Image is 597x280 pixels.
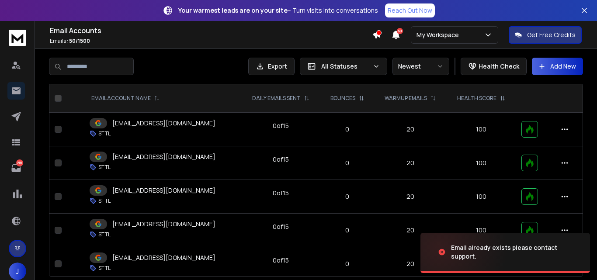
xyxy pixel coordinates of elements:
[451,243,580,261] div: Email already exists please contact support.
[9,263,26,280] button: J
[326,159,368,167] p: 0
[7,159,25,177] a: 218
[457,95,496,102] p: HEALTH SCORE
[461,58,527,75] button: Health Check
[91,95,160,102] div: EMAIL ACCOUNT NAME
[273,189,289,197] div: 0 of 15
[397,28,403,34] span: 50
[112,220,215,228] p: [EMAIL_ADDRESS][DOMAIN_NAME]
[447,214,516,247] td: 100
[388,6,432,15] p: Reach Out Now
[374,113,447,146] td: 20
[479,62,519,71] p: Health Check
[252,95,301,102] p: DAILY EMAILS SENT
[178,6,288,14] strong: Your warmest leads are on your site
[385,3,435,17] a: Reach Out Now
[273,256,289,265] div: 0 of 15
[273,222,289,231] div: 0 of 15
[447,146,516,180] td: 100
[98,130,111,137] p: STTL
[447,180,516,214] td: 100
[98,197,111,204] p: STTL
[326,226,368,235] p: 0
[112,119,215,128] p: [EMAIL_ADDRESS][DOMAIN_NAME]
[112,253,215,262] p: [EMAIL_ADDRESS][DOMAIN_NAME]
[326,125,368,134] p: 0
[98,231,111,238] p: STTL
[527,31,576,39] p: Get Free Credits
[374,146,447,180] td: 20
[16,159,23,166] p: 218
[50,25,372,36] h1: Email Accounts
[447,113,516,146] td: 100
[417,31,462,39] p: My Workspace
[98,164,111,171] p: STTL
[273,155,289,164] div: 0 of 15
[321,62,369,71] p: All Statuses
[50,38,372,45] p: Emails :
[69,37,90,45] span: 50 / 1500
[420,228,508,276] img: image
[374,180,447,214] td: 20
[273,121,289,130] div: 0 of 15
[112,152,215,161] p: [EMAIL_ADDRESS][DOMAIN_NAME]
[326,192,368,201] p: 0
[385,95,427,102] p: WARMUP EMAILS
[9,30,26,46] img: logo
[532,58,583,75] button: Add New
[330,95,355,102] p: BOUNCES
[392,58,449,75] button: Newest
[112,186,215,195] p: [EMAIL_ADDRESS][DOMAIN_NAME]
[374,214,447,247] td: 20
[248,58,295,75] button: Export
[178,6,378,15] p: – Turn visits into conversations
[509,26,582,44] button: Get Free Credits
[98,265,111,272] p: STTL
[326,259,368,268] p: 0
